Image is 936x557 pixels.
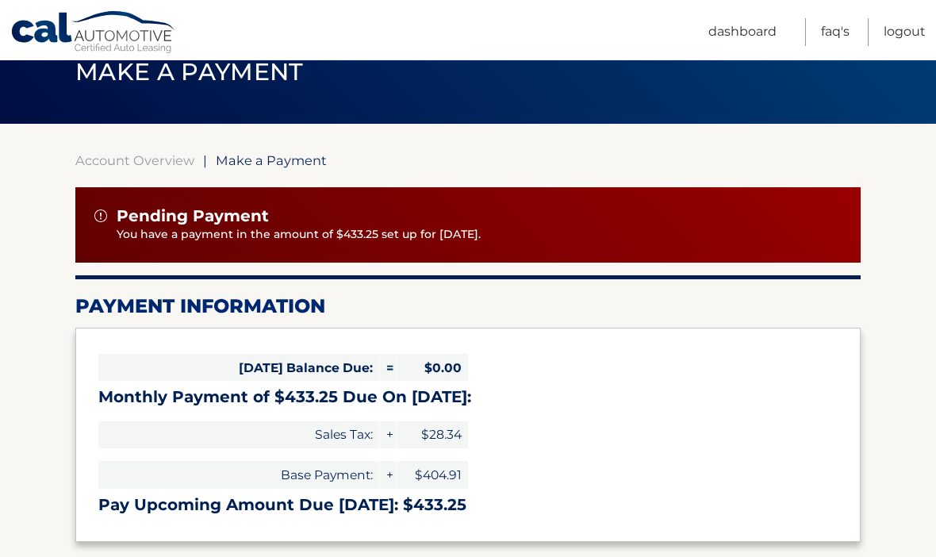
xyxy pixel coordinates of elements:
span: [DATE] Balance Due: [98,354,379,382]
span: + [380,421,396,449]
span: Make a Payment [75,57,303,86]
span: $28.34 [397,421,468,449]
a: Cal Automotive [10,10,177,56]
span: | [203,152,207,168]
span: $0.00 [397,354,468,382]
h2: Payment Information [75,294,861,318]
span: Make a Payment [216,152,327,168]
a: Account Overview [75,152,194,168]
p: You have a payment in the amount of $433.25 set up for [DATE]. [117,226,842,244]
h3: Pay Upcoming Amount Due [DATE]: $433.25 [98,495,838,515]
a: Logout [884,18,926,46]
span: + [380,461,396,489]
span: Sales Tax: [98,421,379,449]
span: = [380,354,396,382]
img: alert-white.svg [94,209,107,222]
a: Dashboard [708,18,777,46]
span: Base Payment: [98,461,379,489]
span: $404.91 [397,461,468,489]
h3: Monthly Payment of $433.25 Due On [DATE]: [98,387,838,407]
span: Pending Payment [117,206,269,226]
a: FAQ's [821,18,850,46]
